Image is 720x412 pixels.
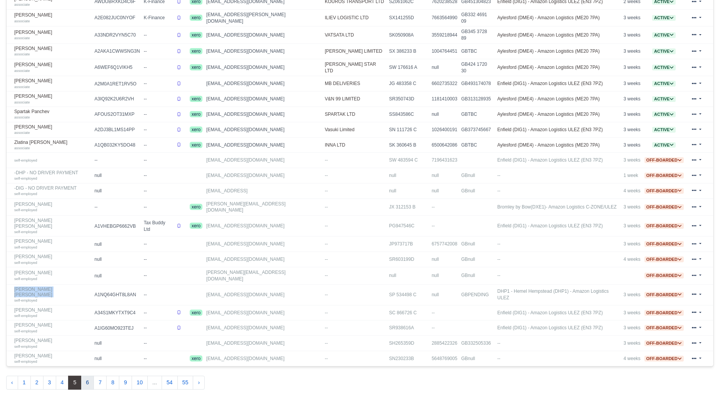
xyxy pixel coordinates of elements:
[645,241,684,247] span: Off-boarded
[204,284,323,305] td: [EMAIL_ADDRESS][DOMAIN_NAME]
[622,153,643,168] td: 3 weeks
[498,223,603,229] a: Enfield (DIG1) - Amazon Logistics ULEZ (EN3 7PZ)
[430,153,459,168] td: 7196431623
[14,185,91,197] a: -DIG - NO DRIVER PAYMENT self-employed
[430,237,459,252] td: 6757742008
[142,237,175,252] td: --
[93,92,142,107] td: A3IQ92K2U6R2VH
[142,9,175,27] td: K-Finance
[622,284,643,305] td: 3 weeks
[652,15,676,20] a: Active
[387,305,430,320] td: SC 866726 C
[14,52,30,56] small: associate
[652,112,676,117] a: Active
[645,340,684,346] a: Off-boarded
[325,173,328,178] span: --
[645,356,684,361] a: Off-boarded
[14,36,30,40] small: associate
[14,329,37,333] small: self-employed
[645,157,684,163] span: Off-boarded
[645,223,684,229] a: Off-boarded
[325,273,328,278] span: --
[204,44,323,59] td: [EMAIL_ADDRESS][DOMAIN_NAME]
[430,122,459,137] td: 1026400191
[204,92,323,107] td: [EMAIL_ADDRESS][DOMAIN_NAME]
[430,92,459,107] td: 1181410003
[459,168,496,183] td: GBnull
[387,252,430,267] td: SR603199D
[14,254,91,265] a: [PERSON_NAME] self-employed
[142,305,175,320] td: --
[204,153,323,168] td: [EMAIL_ADDRESS][DOMAIN_NAME]
[93,27,142,44] td: A33NDR2VYN5C70
[204,320,323,336] td: [EMAIL_ADDRESS][DOMAIN_NAME]
[645,310,684,315] a: Off-boarded
[142,59,175,76] td: --
[325,96,360,102] a: V&N 99 LIMITED
[498,241,501,247] span: --
[459,284,496,305] td: GBPENDING
[498,127,603,132] a: Enfield (DIG1) - Amazon Logistics ULEZ (EN3 7PZ)
[93,320,142,336] td: A1IG60MO923TEJ
[387,153,430,168] td: SW 483594 C
[81,376,94,390] button: 6
[652,142,676,148] a: Active
[645,257,684,262] a: Off-boarded
[14,100,30,104] small: associate
[498,48,600,54] a: Aylesford (DME4) - Amazon Logistics (ME20 7PA)
[142,107,175,122] td: --
[459,9,496,27] td: GB332 4691 09
[14,30,91,41] a: [PERSON_NAME] associate
[498,310,603,315] a: Enfield (DIG1) - Amazon Logistics ULEZ (EN3 7PZ)
[387,76,430,92] td: JG 483358 C
[652,96,676,102] a: Active
[190,96,202,102] span: xero
[387,237,430,252] td: JP973717B
[177,376,194,390] button: 55
[14,176,37,180] small: self-employed
[645,356,684,362] span: Off-boarded
[622,237,643,252] td: 3 weeks
[325,188,328,193] span: --
[43,376,56,390] button: 3
[93,122,142,137] td: A2DJ3BL1MS14PP
[430,284,459,305] td: null
[142,44,175,59] td: --
[190,32,202,38] span: xero
[498,32,600,38] a: Aylesford (DME4) - Amazon Logistics (ME20 7PA)
[142,198,175,216] td: --
[14,157,91,163] a: self-employed
[459,107,496,122] td: GBTBC
[652,48,676,54] span: Active
[645,173,684,178] a: Off-boarded
[142,252,175,267] td: --
[459,237,496,252] td: GBnull
[14,230,37,234] small: self-employed
[93,267,142,284] td: null
[325,81,360,86] a: MB DELIVERIES
[652,81,676,86] a: Active
[652,32,676,38] a: Active
[14,146,30,150] small: associate
[14,2,30,7] small: associate
[142,76,175,92] td: --
[14,124,91,135] a: [PERSON_NAME] associate
[498,157,603,163] a: Enfield (DIG1) - Amazon Logistics ULEZ (EN3 7PZ)
[14,68,30,73] small: associate
[622,252,643,267] td: 4 weeks
[204,9,323,27] td: [EMAIL_ADDRESS][PERSON_NAME][DOMAIN_NAME]
[204,76,323,92] td: [EMAIL_ADDRESS][DOMAIN_NAME]
[652,127,676,132] a: Active
[325,127,354,132] a: Vasuki Limited
[325,241,328,247] span: --
[325,112,355,117] a: SPARTAK LTD
[142,92,175,107] td: --
[162,376,178,390] button: 54
[498,142,600,148] a: Aylesford (DME4) - Amazon Logistics (ME20 7PA)
[190,310,202,316] span: xero
[325,223,328,229] span: --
